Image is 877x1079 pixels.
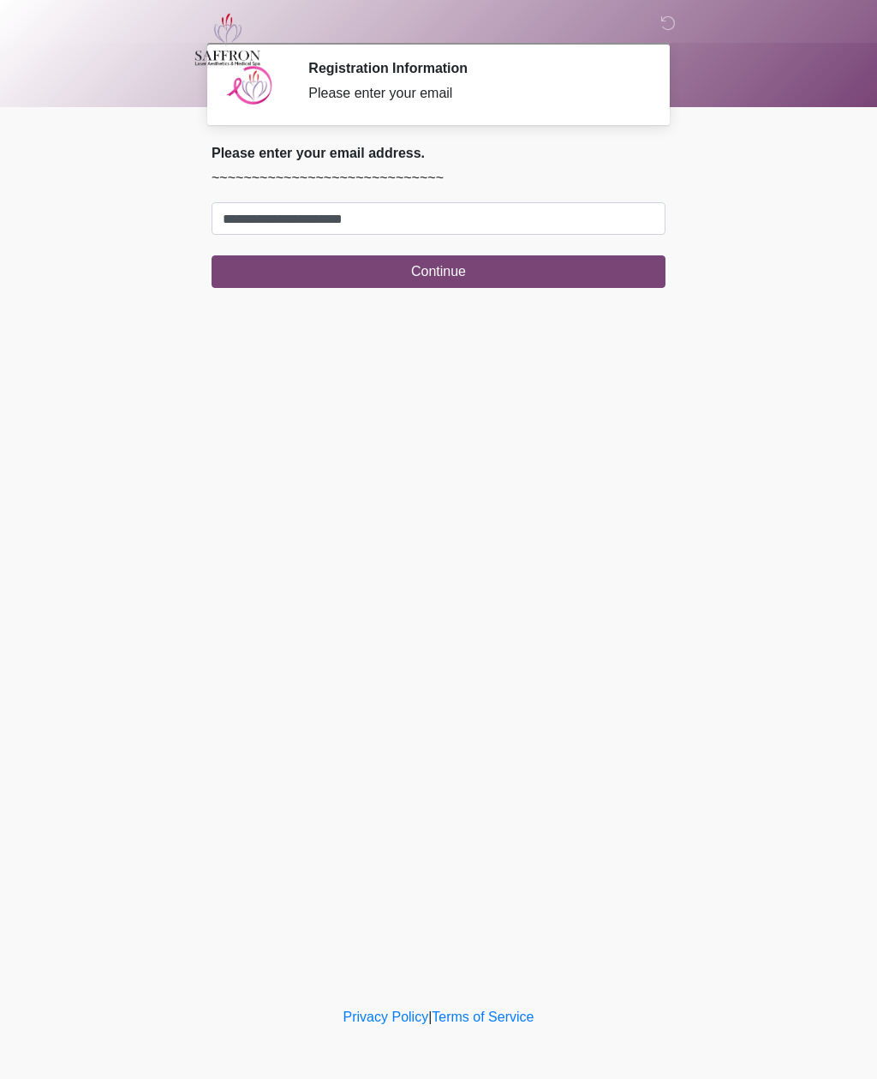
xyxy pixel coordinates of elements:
p: ~~~~~~~~~~~~~~~~~~~~~~~~~~~~~ [212,168,665,189]
a: Privacy Policy [343,1010,429,1024]
a: Terms of Service [432,1010,534,1024]
h2: Please enter your email address. [212,145,665,161]
div: Please enter your email [308,83,640,104]
a: | [428,1010,432,1024]
button: Continue [212,255,665,288]
img: Agent Avatar [224,60,276,111]
img: Saffron Laser Aesthetics and Medical Spa Logo [194,13,261,66]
